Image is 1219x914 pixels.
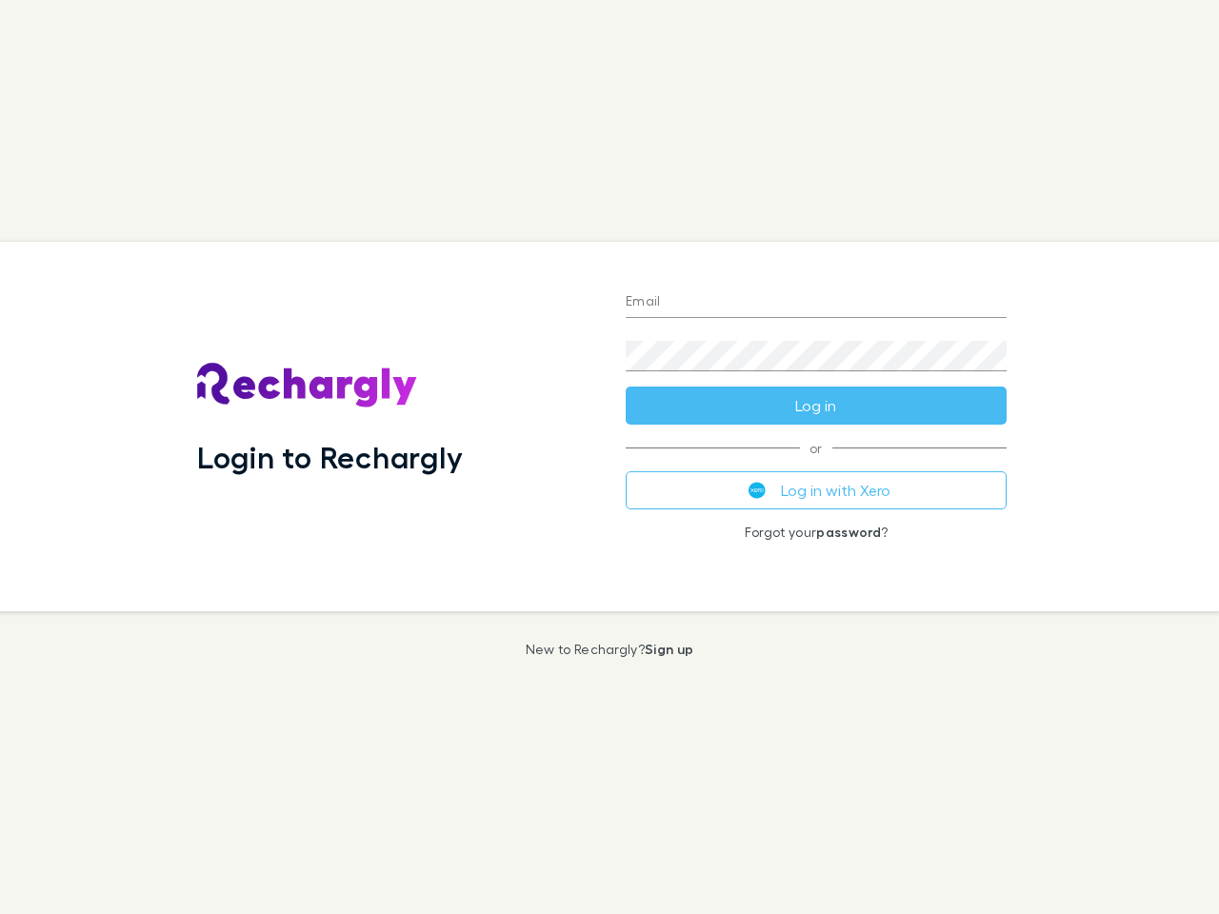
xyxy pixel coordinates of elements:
a: Sign up [645,641,693,657]
h1: Login to Rechargly [197,439,463,475]
img: Xero's logo [749,482,766,499]
p: New to Rechargly? [526,642,694,657]
button: Log in [626,387,1007,425]
a: password [816,524,881,540]
span: or [626,447,1007,448]
button: Log in with Xero [626,471,1007,509]
p: Forgot your ? [626,525,1007,540]
img: Rechargly's Logo [197,363,418,408]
